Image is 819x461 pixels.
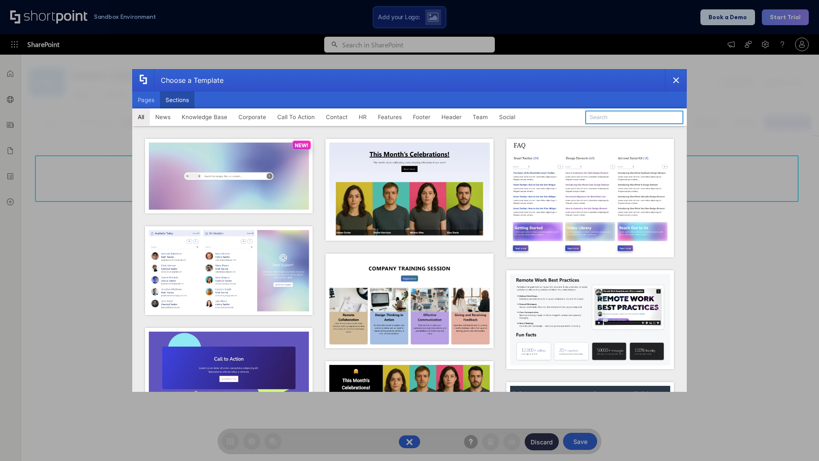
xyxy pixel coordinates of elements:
[154,70,224,91] div: Choose a Template
[585,111,683,124] input: Search
[436,108,467,125] button: Header
[233,108,272,125] button: Corporate
[160,91,195,108] button: Sections
[372,108,407,125] button: Features
[132,108,150,125] button: All
[776,420,819,461] iframe: Chat Widget
[353,108,372,125] button: HR
[150,108,176,125] button: News
[494,108,521,125] button: Social
[176,108,233,125] button: Knowledge Base
[467,108,494,125] button: Team
[407,108,436,125] button: Footer
[132,91,160,108] button: Pages
[320,108,353,125] button: Contact
[132,69,687,392] div: template selector
[272,108,320,125] button: Call To Action
[295,142,308,149] p: NEW!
